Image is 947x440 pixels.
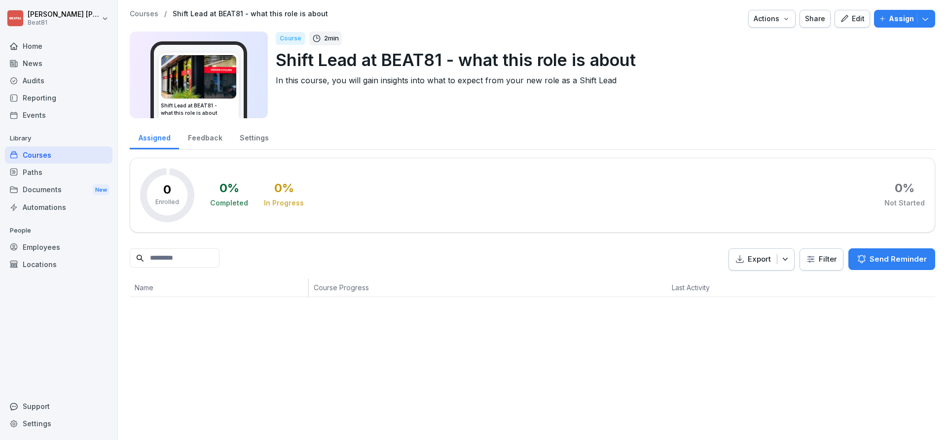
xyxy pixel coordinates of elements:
p: Beat81 [28,19,100,26]
div: Edit [840,13,865,24]
div: Filter [806,254,837,264]
p: Enrolled [155,198,179,206]
div: 0 % [895,182,914,194]
a: Locations [5,256,112,273]
div: Actions [754,13,790,24]
button: Send Reminder [848,248,935,270]
div: Completed [210,198,248,208]
p: Course Progress [314,282,528,293]
div: Share [805,13,825,24]
button: Actions [748,10,796,28]
div: Course [276,32,305,45]
button: Filter [800,249,843,270]
button: Assign [874,10,935,28]
a: Paths [5,164,112,181]
p: 0 [163,184,171,196]
button: Edit [835,10,870,28]
a: Employees [5,238,112,256]
a: Settings [5,415,112,432]
a: Assigned [130,124,179,149]
div: New [93,184,109,196]
p: Library [5,131,112,146]
div: Not Started [884,198,925,208]
img: tmi8yio0vtf3hr8036ahoogz.png [161,55,236,99]
p: Last Activity [672,282,774,293]
h3: Shift Lead at BEAT81 - what this role is about [161,102,237,117]
a: Feedback [179,124,231,149]
a: Audits [5,72,112,89]
a: News [5,55,112,72]
p: [PERSON_NAME] [PERSON_NAME] [28,10,100,19]
div: 0 % [274,182,294,194]
button: Share [800,10,831,28]
p: Name [135,282,303,293]
a: Events [5,106,112,124]
a: Settings [231,124,277,149]
a: Home [5,37,112,55]
a: Courses [130,10,158,18]
p: People [5,223,112,238]
a: Reporting [5,89,112,106]
p: / [164,10,167,18]
div: 0 % [219,182,239,194]
div: Documents [5,181,112,199]
div: Support [5,398,112,415]
p: Assign [889,13,914,24]
div: In Progress [264,198,304,208]
a: Automations [5,199,112,216]
button: Export [728,248,795,271]
p: In this course, you will gain insights into what to expect from your new role as a Shift Lead [276,74,927,86]
a: Shift Lead at BEAT81 - what this role is about [173,10,328,18]
p: Send Reminder [870,254,927,265]
p: Shift Lead at BEAT81 - what this role is about [276,47,927,72]
p: Export [748,254,771,265]
a: DocumentsNew [5,181,112,199]
a: Courses [5,146,112,164]
p: 2 min [324,34,339,43]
